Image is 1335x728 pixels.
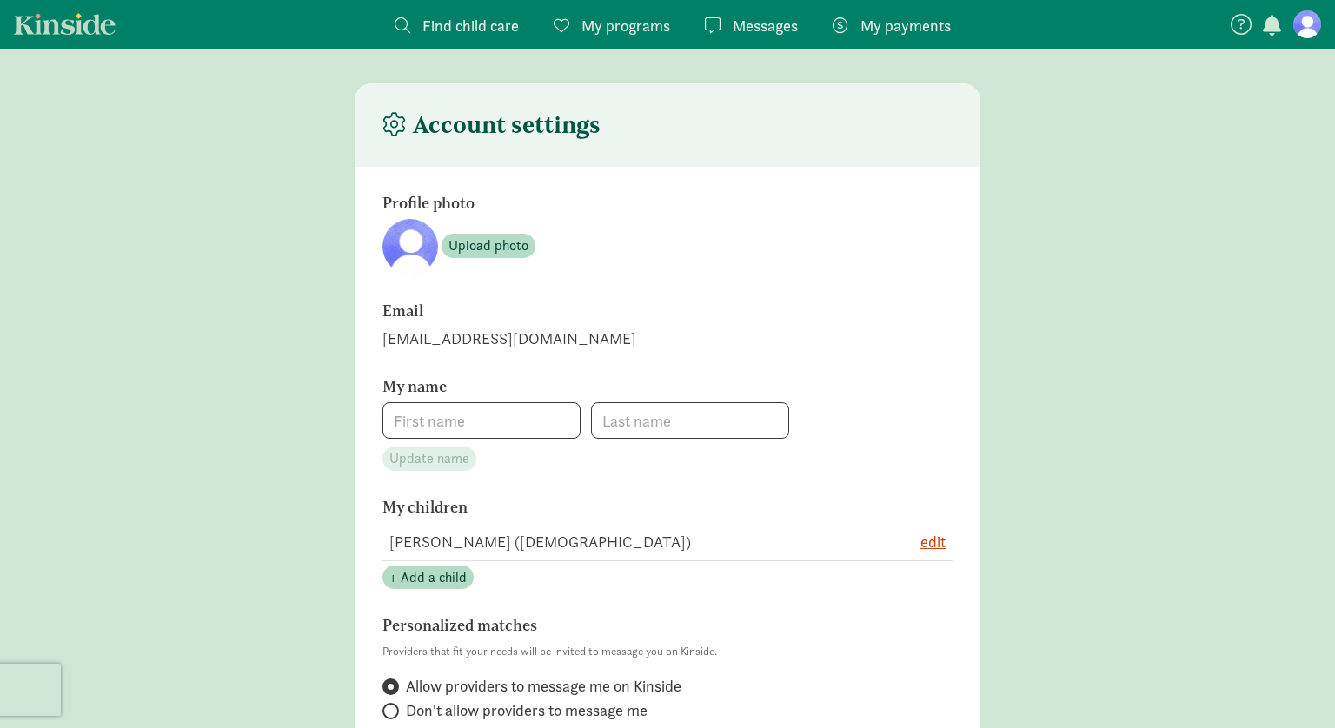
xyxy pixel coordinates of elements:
[406,676,681,697] span: Allow providers to message me on Kinside
[382,302,860,320] h6: Email
[382,378,860,395] h6: My name
[382,566,474,590] button: + Add a child
[442,234,535,258] button: Upload photo
[422,14,519,37] span: Find child care
[382,195,860,212] h6: Profile photo
[382,617,860,634] h6: Personalized matches
[581,14,670,37] span: My programs
[592,403,788,438] input: Last name
[389,567,467,588] span: + Add a child
[406,700,648,721] span: Don't allow providers to message me
[733,14,798,37] span: Messages
[382,327,953,350] div: [EMAIL_ADDRESS][DOMAIN_NAME]
[382,499,860,516] h6: My children
[383,403,580,438] input: First name
[382,111,601,139] h4: Account settings
[860,14,951,37] span: My payments
[382,641,953,662] p: Providers that fit your needs will be invited to message you on Kinside.
[382,523,866,561] td: [PERSON_NAME] ([DEMOGRAPHIC_DATA])
[448,235,528,256] span: Upload photo
[920,530,946,553] button: edit
[382,447,476,471] button: Update name
[389,448,469,469] span: Update name
[14,13,116,35] a: Kinside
